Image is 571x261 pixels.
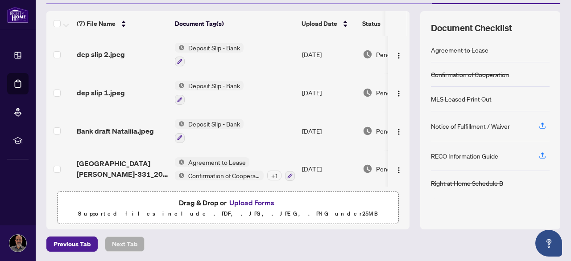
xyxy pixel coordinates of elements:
img: Status Icon [175,119,185,129]
span: dep slip 1.jpeg [77,87,125,98]
img: Document Status [363,126,372,136]
img: Logo [395,128,402,135]
img: Status Icon [175,81,185,90]
img: Document Status [363,164,372,174]
button: Status IconDeposit Slip - Bank [175,119,244,143]
img: Document Status [363,49,372,59]
button: Next Tab [105,237,145,252]
th: (7) File Name [73,11,171,36]
img: Status Icon [175,157,185,167]
span: Deposit Slip - Bank [185,81,244,90]
img: Document Status [363,88,372,98]
img: Logo [395,90,402,97]
img: Status Icon [175,171,185,180]
span: Confirmation of Cooperation [185,171,264,180]
img: Status Icon [175,43,185,53]
div: Notice of Fulfillment / Waiver [431,121,510,131]
button: Logo [392,124,406,138]
button: Status IconDeposit Slip - Bank [175,81,244,105]
div: Right at Home Schedule B [431,178,503,188]
span: Pending Review [376,88,421,98]
span: dep slip 2.jpeg [77,49,125,60]
span: Status [362,19,381,29]
span: Deposit Slip - Bank [185,119,244,129]
span: Agreement to Lease [185,157,249,167]
button: Upload Forms [227,197,277,208]
button: Status IconAgreement to LeaseStatus IconConfirmation of Cooperation+1 [175,157,295,181]
span: Upload Date [302,19,337,29]
span: Document Checklist [431,22,512,34]
button: Logo [392,162,406,176]
div: Agreement to Lease [431,45,488,55]
td: [DATE] [298,150,359,188]
div: MLS Leased Print Out [431,94,492,104]
span: Pending Review [376,49,421,59]
div: Confirmation of Cooperation [431,69,509,79]
p: Supported files include .PDF, .JPG, .JPEG, .PNG under 25 MB [63,208,393,219]
img: Profile Icon [9,235,26,252]
button: Open asap [535,230,562,257]
button: Logo [392,47,406,61]
button: Status IconDeposit Slip - Bank [175,43,244,67]
span: Deposit Slip - Bank [185,43,244,53]
span: [GEOGRAPHIC_DATA][PERSON_NAME]-331_2025-08-30 19_01_07_acepted.pdf [77,158,168,179]
span: Pending Review [376,164,421,174]
td: [DATE] [298,112,359,150]
div: RECO Information Guide [431,151,498,161]
td: [DATE] [298,73,359,112]
span: Previous Tab [54,237,91,251]
span: Drag & Drop orUpload FormsSupported files include .PDF, .JPG, .JPEG, .PNG under25MB [58,192,398,224]
span: Pending Review [376,126,421,136]
th: Status [359,11,434,36]
div: + 1 [267,171,281,180]
span: (7) File Name [77,19,116,29]
span: Drag & Drop or [179,197,277,208]
th: Document Tag(s) [171,11,298,36]
img: Logo [395,167,402,174]
img: logo [7,7,29,23]
button: Logo [392,86,406,100]
th: Upload Date [298,11,359,36]
img: Logo [395,52,402,59]
span: Bank draft Nataliia.jpeg [77,126,154,136]
td: [DATE] [298,36,359,74]
button: Previous Tab [46,237,98,252]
